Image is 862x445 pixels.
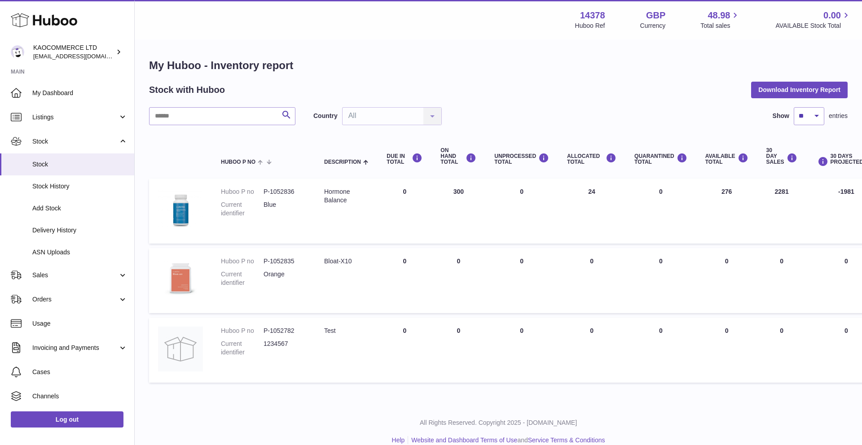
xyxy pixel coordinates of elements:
dd: Orange [264,270,306,287]
span: ASN Uploads [32,248,128,257]
span: Usage [32,319,128,328]
p: All Rights Reserved. Copyright 2025 - [DOMAIN_NAME] [142,419,855,427]
dt: Huboo P no [221,188,264,196]
span: [EMAIL_ADDRESS][DOMAIN_NAME] [33,52,132,60]
dd: 1234567 [264,340,306,357]
td: 0 [696,248,757,313]
span: Cases [32,368,128,376]
span: Delivery History [32,226,128,235]
td: 0 [485,318,558,383]
td: 0 [378,318,431,383]
strong: GBP [646,9,665,22]
dt: Huboo P no [221,327,264,335]
div: QUARANTINED Total [634,153,687,165]
a: Website and Dashboard Terms of Use [411,436,517,444]
td: 0 [485,248,558,313]
div: Hormone Balance [324,188,369,205]
span: Description [324,159,361,165]
span: Sales [32,271,118,279]
td: 0 [757,318,806,383]
img: hello@lunera.co.uk [11,45,24,59]
td: 0 [558,248,625,313]
button: Download Inventory Report [751,82,848,98]
a: Service Terms & Conditions [528,436,605,444]
td: 0 [431,248,485,313]
div: UNPROCESSED Total [494,153,549,165]
h2: Stock with Huboo [149,84,225,96]
img: product image [158,257,203,302]
div: DUE IN TOTAL [387,153,422,165]
div: Currency [640,22,666,30]
dd: P-1052836 [264,188,306,196]
span: Total sales [700,22,740,30]
td: 0 [696,318,757,383]
dt: Huboo P no [221,257,264,266]
label: Show [773,112,789,120]
td: 0 [378,248,431,313]
span: Huboo P no [221,159,255,165]
td: 2281 [757,179,806,244]
img: product image [158,188,203,232]
li: and [408,436,605,445]
a: 0.00 AVAILABLE Stock Total [775,9,851,30]
strong: 14378 [580,9,605,22]
dd: P-1052782 [264,327,306,335]
label: Country [313,112,338,120]
div: 30 DAY SALES [766,148,797,166]
dd: P-1052835 [264,257,306,266]
div: Bloat-X10 [324,257,369,266]
span: Listings [32,113,118,122]
td: 0 [378,179,431,244]
span: Channels [32,392,128,401]
span: 48.98 [708,9,730,22]
a: Log out [11,411,123,428]
td: 24 [558,179,625,244]
dt: Current identifier [221,270,264,287]
span: Invoicing and Payments [32,344,118,352]
td: 0 [757,248,806,313]
dt: Current identifier [221,340,264,357]
td: 0 [431,318,485,383]
span: 0 [659,188,663,195]
img: product image [158,327,203,371]
span: Stock History [32,182,128,191]
div: ON HAND Total [440,148,476,166]
span: Stock [32,137,118,146]
td: 276 [696,179,757,244]
span: My Dashboard [32,89,128,97]
span: 0.00 [823,9,841,22]
span: Add Stock [32,204,128,213]
div: AVAILABLE Total [705,153,748,165]
span: 0 [659,257,663,265]
div: Test [324,327,369,335]
td: 300 [431,179,485,244]
a: Help [392,436,405,444]
span: entries [829,112,848,120]
span: 0 [659,327,663,334]
dd: Blue [264,201,306,218]
td: 0 [558,318,625,383]
h1: My Huboo - Inventory report [149,58,848,73]
div: Huboo Ref [575,22,605,30]
div: KAOCOMMERCE LTD [33,44,114,61]
span: AVAILABLE Stock Total [775,22,851,30]
div: ALLOCATED Total [567,153,616,165]
span: Stock [32,160,128,169]
dt: Current identifier [221,201,264,218]
span: Orders [32,295,118,304]
a: 48.98 Total sales [700,9,740,30]
td: 0 [485,179,558,244]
